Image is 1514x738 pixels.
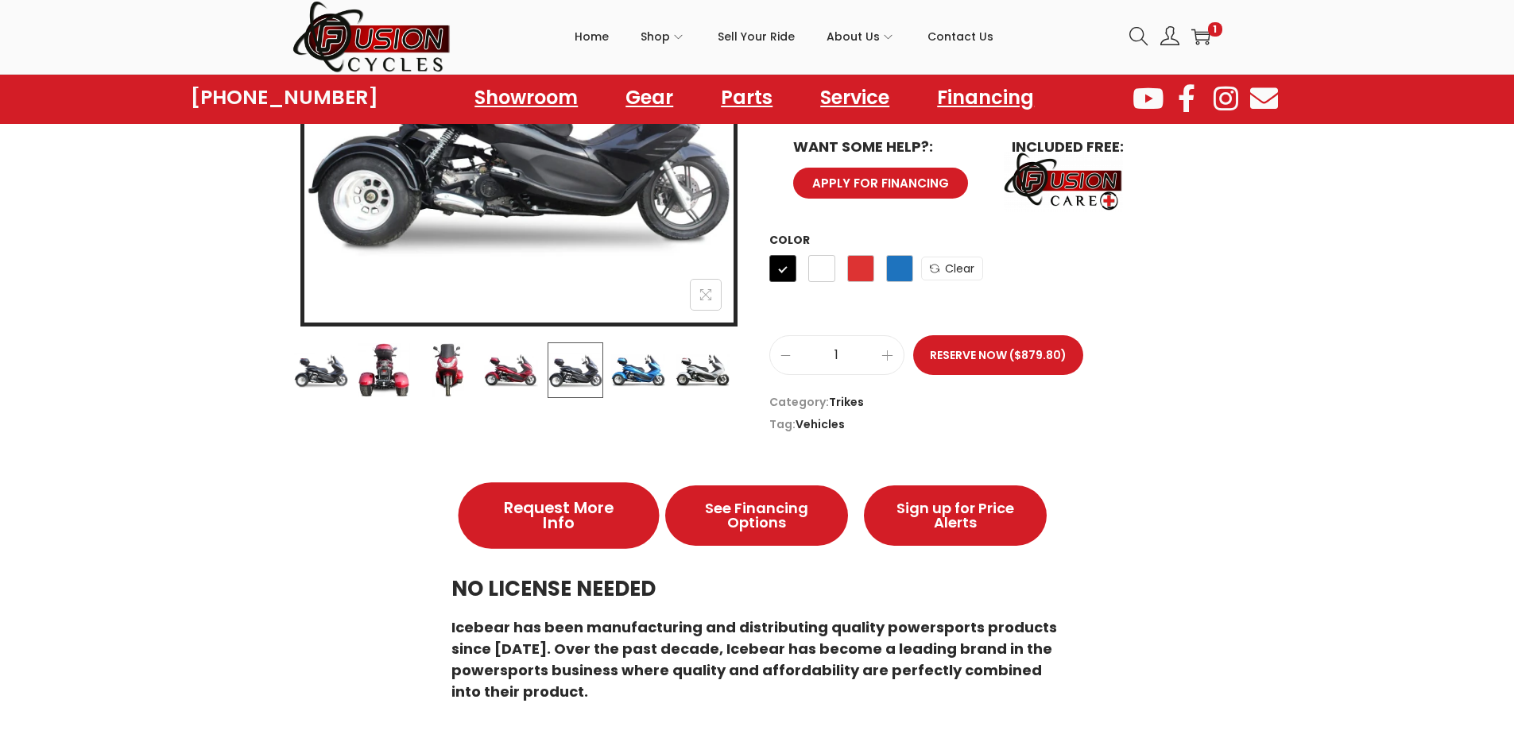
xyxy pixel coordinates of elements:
[827,1,896,72] a: About Us
[420,342,476,398] img: Product image
[812,177,949,189] span: APPLY FOR FINANCING
[769,413,1222,435] span: Tag:
[459,79,1050,116] nav: Menu
[459,79,594,116] a: Showroom
[793,168,968,199] a: APPLY FOR FINANCING
[665,485,848,546] a: See Financing Options
[896,501,1015,530] span: Sign up for Price Alerts
[575,17,609,56] span: Home
[641,1,686,72] a: Shop
[575,1,609,72] a: Home
[451,616,1063,702] h6: Icebear has been manufacturing and distributing quality powersports products since [DATE]. Over t...
[829,394,864,410] a: Trikes
[769,391,1222,413] span: Category:
[718,17,795,56] span: Sell Your Ride
[451,574,1063,605] h5: NO LICENSE NEEDED
[769,232,810,248] label: Color
[921,79,1050,116] a: Financing
[293,342,349,398] img: Product image
[793,140,980,154] h6: WANT SOME HELP?:
[718,1,795,72] a: Sell Your Ride
[548,342,603,398] img: Product image
[610,79,689,116] a: Gear
[864,485,1047,546] a: Sign up for Price Alerts
[356,342,412,398] img: Product image
[483,342,539,398] img: Product image
[927,17,993,56] span: Contact Us
[770,344,904,366] input: Product quantity
[610,342,666,398] img: Product image
[921,257,983,280] a: Clear
[913,335,1083,375] button: Reserve Now ($879.80)
[705,79,788,116] a: Parts
[927,1,993,72] a: Contact Us
[191,87,378,109] a: [PHONE_NUMBER]
[697,501,816,530] span: See Financing Options
[675,342,730,398] img: Product image
[1012,140,1198,154] h6: INCLUDED FREE:
[493,500,624,531] span: Request More Info
[827,17,880,56] span: About Us
[1191,27,1210,46] a: 1
[641,17,670,56] span: Shop
[451,1,1117,72] nav: Primary navigation
[796,416,845,432] a: Vehicles
[458,482,659,549] a: Request More Info
[804,79,905,116] a: Service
